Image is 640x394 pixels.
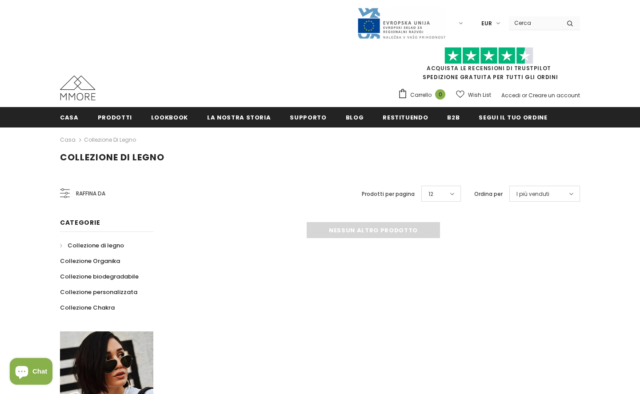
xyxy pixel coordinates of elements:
a: La nostra storia [207,107,271,127]
span: Carrello [410,91,432,99]
span: SPEDIZIONE GRATUITA PER TUTTI GLI ORDINI [398,51,580,81]
img: Javni Razpis [357,7,446,40]
label: Prodotti per pagina [362,190,415,199]
span: Collezione Chakra [60,303,115,312]
span: or [522,92,527,99]
a: Creare un account [528,92,580,99]
span: I più venduti [516,190,549,199]
a: Collezione di legno [84,136,136,143]
span: Collezione biodegradabile [60,272,139,281]
span: Categorie [60,218,100,227]
inbox-online-store-chat: Shopify online store chat [7,358,55,387]
a: Collezione biodegradabile [60,269,139,284]
a: Casa [60,135,76,145]
a: Wish List [456,87,491,103]
a: Prodotti [98,107,132,127]
a: Collezione Organika [60,253,120,269]
span: Casa [60,113,79,122]
span: supporto [290,113,326,122]
a: Lookbook [151,107,188,127]
span: Collezione di legno [60,151,164,163]
span: 0 [435,89,445,99]
span: Raffina da [76,189,105,199]
a: Collezione di legno [60,238,124,253]
a: Segui il tuo ordine [479,107,547,127]
img: Fidati di Pilot Stars [444,47,533,64]
a: Javni Razpis [357,19,446,27]
a: Blog [346,107,364,127]
span: Segui il tuo ordine [479,113,547,122]
span: B2B [447,113,460,122]
span: Collezione di legno [68,241,124,250]
a: Collezione personalizzata [60,284,137,300]
a: Casa [60,107,79,127]
span: Collezione personalizzata [60,288,137,296]
span: Wish List [468,91,491,99]
span: Blog [346,113,364,122]
img: Casi MMORE [60,76,96,100]
a: Restituendo [383,107,428,127]
a: Collezione Chakra [60,300,115,315]
span: Lookbook [151,113,188,122]
a: Acquista le recensioni di TrustPilot [427,64,551,72]
input: Search Site [509,16,560,29]
a: supporto [290,107,326,127]
a: Carrello 0 [398,88,450,102]
span: Restituendo [383,113,428,122]
span: EUR [481,19,492,28]
span: Prodotti [98,113,132,122]
span: Collezione Organika [60,257,120,265]
span: 12 [428,190,433,199]
span: La nostra storia [207,113,271,122]
a: Accedi [501,92,520,99]
a: B2B [447,107,460,127]
label: Ordina per [474,190,503,199]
